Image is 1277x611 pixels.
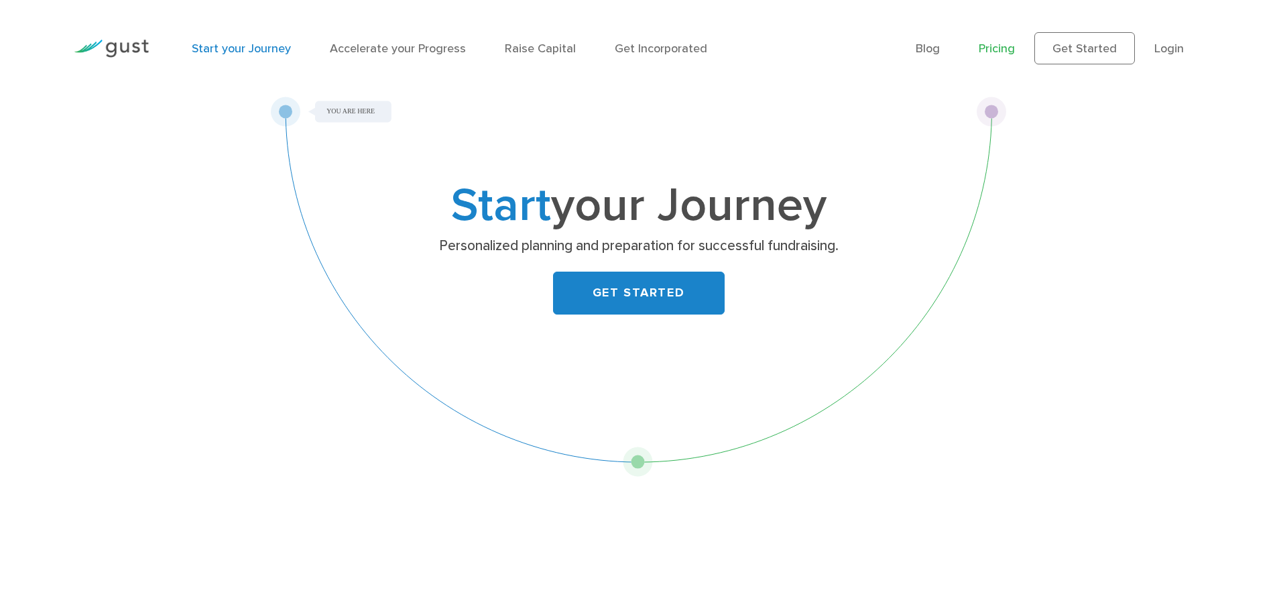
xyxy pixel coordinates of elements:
a: Start your Journey [192,42,291,56]
a: Blog [916,42,940,56]
a: Login [1154,42,1184,56]
a: Get Incorporated [615,42,707,56]
h1: your Journey [374,184,904,227]
p: Personalized planning and preparation for successful fundraising. [379,237,898,256]
span: Start [451,177,551,233]
a: GET STARTED [553,272,725,315]
a: Get Started [1034,32,1135,64]
a: Accelerate your Progress [330,42,466,56]
img: Gust Logo [74,40,149,58]
a: Pricing [979,42,1015,56]
a: Raise Capital [505,42,576,56]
